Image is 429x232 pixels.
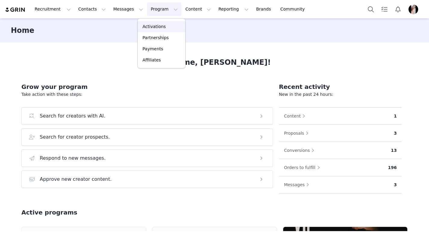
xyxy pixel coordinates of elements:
button: Conversions [284,146,318,155]
h3: Search for creators with AI. [40,112,105,120]
h3: Approve new creator content. [40,176,112,183]
button: Search for creator prospects. [21,128,273,146]
p: Take action with these steps: [21,91,273,98]
p: 196 [388,165,397,171]
p: New in the past 24 hours: [279,91,402,98]
img: grin logo [5,7,26,13]
a: Tasks [378,2,391,16]
h2: Grow your program [21,82,273,91]
button: Program [147,2,181,16]
button: Recruitment [31,2,74,16]
h2: Active programs [21,208,77,217]
h1: Welcome, [PERSON_NAME]! [158,57,271,68]
button: Search for creators with AI. [21,107,273,125]
button: Search [364,2,377,16]
h3: Home [11,25,34,36]
img: 1d6e6c21-0f95-4b44-850e-3e783ff8cebf.webp [409,5,418,14]
button: Proposals [284,128,312,138]
h3: Search for creator prospects. [40,133,110,141]
p: Affiliates [142,57,161,63]
button: Contacts [75,2,109,16]
p: 1 [394,113,397,119]
button: Approve new creator content. [21,171,273,188]
p: 3 [394,130,397,136]
a: Community [277,2,311,16]
button: Content [182,2,214,16]
button: Messages [284,180,312,190]
p: 3 [394,182,397,188]
h2: Recent activity [279,82,402,91]
button: Messages [110,2,147,16]
p: Partnerships [142,35,169,41]
button: Respond to new messages. [21,149,273,167]
p: 13 [391,147,397,154]
p: Activations [142,24,166,30]
h3: Respond to new messages. [40,155,106,162]
p: Payments [142,46,163,52]
button: Notifications [391,2,405,16]
a: Brands [252,2,276,16]
button: Profile [405,5,424,14]
button: Reporting [215,2,252,16]
button: Orders to fulfill [284,163,323,172]
button: Content [284,111,308,121]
